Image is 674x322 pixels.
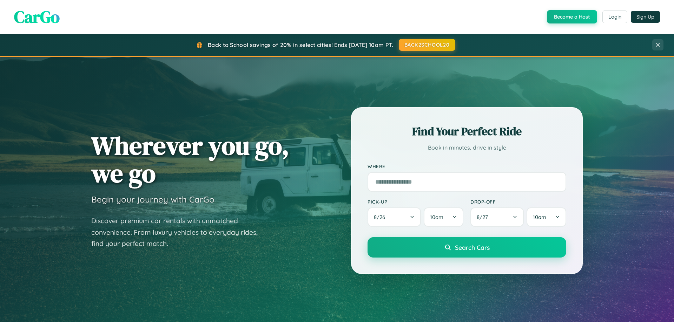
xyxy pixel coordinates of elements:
button: 10am [424,207,463,227]
span: CarGo [14,5,60,28]
span: Back to School savings of 20% in select cities! Ends [DATE] 10am PT. [208,41,393,48]
button: Login [602,11,627,23]
span: 10am [430,214,443,220]
button: Search Cars [368,237,566,258]
h2: Find Your Perfect Ride [368,124,566,139]
label: Drop-off [470,199,566,205]
button: BACK2SCHOOL20 [399,39,455,51]
span: 8 / 27 [477,214,491,220]
p: Discover premium car rentals with unmatched convenience. From luxury vehicles to everyday rides, ... [91,215,267,249]
span: 10am [533,214,546,220]
button: Sign Up [631,11,660,23]
p: Book in minutes, drive in style [368,143,566,153]
h1: Wherever you go, we go [91,132,289,187]
span: Search Cars [455,244,490,251]
h3: Begin your journey with CarGo [91,194,214,205]
span: 8 / 26 [374,214,389,220]
button: 8/27 [470,207,524,227]
label: Pick-up [368,199,463,205]
button: 10am [527,207,566,227]
label: Where [368,163,566,169]
button: 8/26 [368,207,421,227]
button: Become a Host [547,10,597,23]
